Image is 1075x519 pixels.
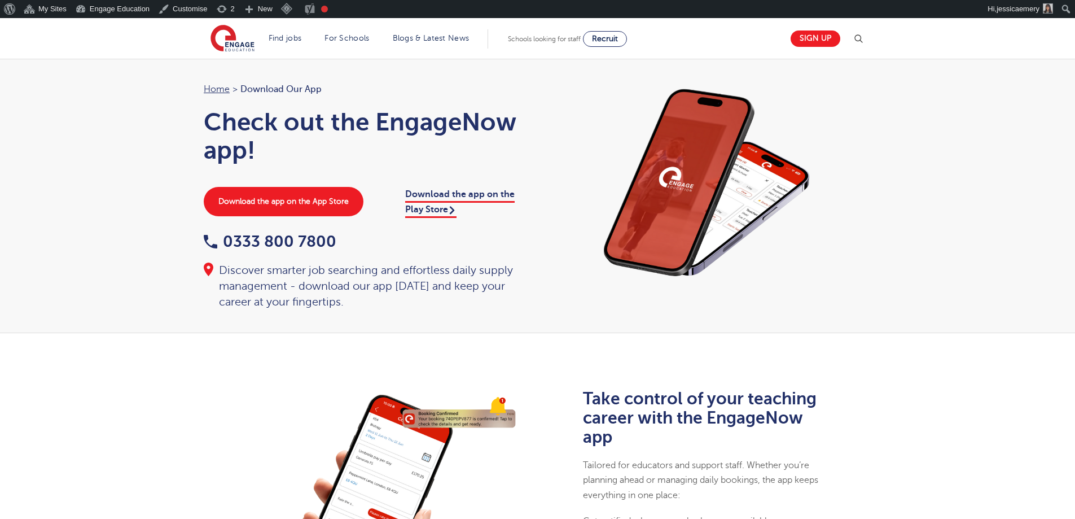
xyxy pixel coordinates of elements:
[204,84,230,94] a: Home
[232,84,238,94] span: >
[324,34,369,42] a: For Schools
[204,108,526,164] h1: Check out the EngageNow app!
[204,233,336,250] a: 0333 800 7800
[791,30,840,47] a: Sign up
[269,34,302,42] a: Find jobs
[997,5,1039,13] span: jessicaemery
[583,389,817,447] b: Take control of your teaching career with the EngageNow app
[583,460,818,500] span: Tailored for educators and support staff. Whether you’re planning ahead or managing daily booking...
[240,82,322,97] span: Download our app
[204,263,526,310] div: Discover smarter job searching and effortless daily supply management - download our app [DATE] a...
[204,82,526,97] nav: breadcrumb
[508,35,581,43] span: Schools looking for staff
[583,31,627,47] a: Recruit
[204,187,363,216] a: Download the app on the App Store
[592,34,618,43] span: Recruit
[405,189,515,217] a: Download the app on the Play Store
[321,6,328,12] div: Focus keyphrase not set
[210,25,255,53] img: Engage Education
[393,34,470,42] a: Blogs & Latest News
